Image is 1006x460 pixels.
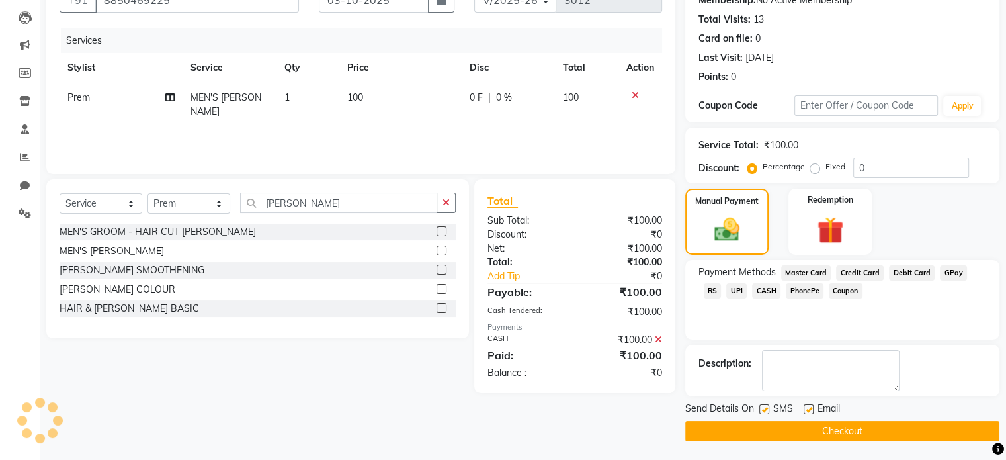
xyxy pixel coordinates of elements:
[478,269,591,283] a: Add Tip
[60,302,199,316] div: HAIR & [PERSON_NAME] BASIC
[496,91,512,105] span: 0 %
[753,13,764,26] div: 13
[478,242,575,255] div: Net:
[478,284,575,300] div: Payable:
[618,53,662,83] th: Action
[60,53,183,83] th: Stylist
[60,244,164,258] div: MEN'S [PERSON_NAME]
[60,225,256,239] div: MEN'S GROOM - HAIR CUT [PERSON_NAME]
[794,95,939,116] input: Enter Offer / Coupon Code
[478,228,575,242] div: Discount:
[752,283,780,299] span: CASH
[704,283,722,299] span: RS
[563,91,579,103] span: 100
[731,70,736,84] div: 0
[347,91,363,103] span: 100
[478,333,575,347] div: CASH
[786,283,823,299] span: PhonePe
[706,215,747,244] img: _cash.svg
[462,53,555,83] th: Disc
[698,357,751,371] div: Description:
[190,91,266,117] span: MEN'S [PERSON_NAME]
[276,53,339,83] th: Qty
[284,91,290,103] span: 1
[726,283,747,299] span: UPI
[60,283,175,297] div: [PERSON_NAME] COLOUR
[575,284,672,300] div: ₹100.00
[575,228,672,242] div: ₹0
[940,265,967,281] span: GPay
[889,265,935,281] span: Debit Card
[478,366,575,380] div: Balance :
[763,161,805,173] label: Percentage
[240,193,437,213] input: Search or Scan
[575,333,672,347] div: ₹100.00
[943,96,981,116] button: Apply
[698,70,728,84] div: Points:
[575,255,672,269] div: ₹100.00
[698,161,739,175] div: Discount:
[698,138,759,152] div: Service Total:
[487,194,518,208] span: Total
[339,53,462,83] th: Price
[470,91,483,105] span: 0 F
[829,283,862,299] span: Coupon
[764,138,798,152] div: ₹100.00
[695,195,759,207] label: Manual Payment
[698,51,743,65] div: Last Visit:
[773,402,793,418] span: SMS
[755,32,761,46] div: 0
[575,347,672,363] div: ₹100.00
[745,51,774,65] div: [DATE]
[487,322,662,333] div: Payments
[836,265,884,281] span: Credit Card
[555,53,618,83] th: Total
[591,269,671,283] div: ₹0
[67,91,90,103] span: Prem
[183,53,276,83] th: Service
[808,194,853,206] label: Redemption
[575,242,672,255] div: ₹100.00
[809,214,852,247] img: _gift.svg
[488,91,491,105] span: |
[575,214,672,228] div: ₹100.00
[781,265,831,281] span: Master Card
[575,366,672,380] div: ₹0
[61,28,672,53] div: Services
[698,265,776,279] span: Payment Methods
[478,347,575,363] div: Paid:
[575,305,672,319] div: ₹100.00
[478,305,575,319] div: Cash Tendered:
[698,32,753,46] div: Card on file:
[60,263,204,277] div: [PERSON_NAME] SMOOTHENING
[698,99,794,113] div: Coupon Code
[478,255,575,269] div: Total:
[698,13,751,26] div: Total Visits:
[685,421,999,441] button: Checkout
[817,402,840,418] span: Email
[825,161,845,173] label: Fixed
[478,214,575,228] div: Sub Total:
[685,402,754,418] span: Send Details On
